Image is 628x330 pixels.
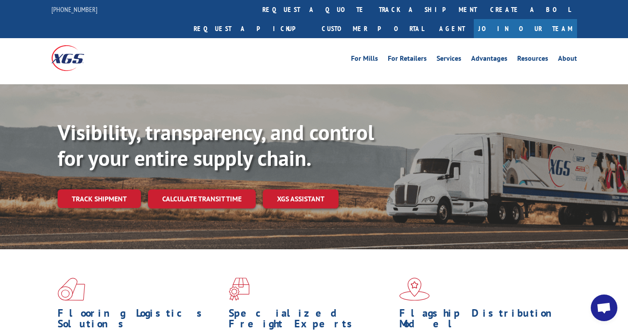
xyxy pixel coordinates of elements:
[517,55,548,65] a: Resources
[471,55,507,65] a: Advantages
[351,55,378,65] a: For Mills
[58,118,374,172] b: Visibility, transparency, and control for your entire supply chain.
[148,189,256,208] a: Calculate transit time
[187,19,315,38] a: Request a pickup
[399,278,430,301] img: xgs-icon-flagship-distribution-model-red
[474,19,577,38] a: Join Our Team
[430,19,474,38] a: Agent
[591,295,617,321] div: Open chat
[263,189,339,208] a: XGS ASSISTANT
[58,278,85,301] img: xgs-icon-total-supply-chain-intelligence-red
[315,19,430,38] a: Customer Portal
[437,55,461,65] a: Services
[388,55,427,65] a: For Retailers
[558,55,577,65] a: About
[58,189,141,208] a: Track shipment
[229,278,250,301] img: xgs-icon-focused-on-flooring-red
[51,5,98,14] a: [PHONE_NUMBER]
